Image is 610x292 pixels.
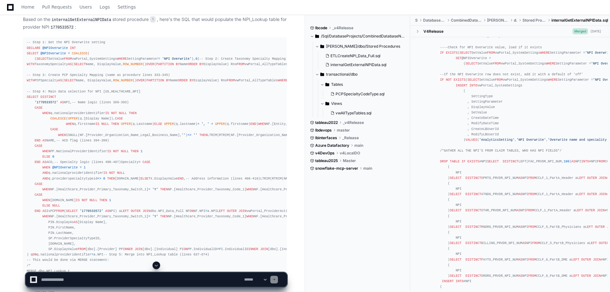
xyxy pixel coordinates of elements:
span: DISTINCT [465,241,481,245]
span: + [211,122,213,126]
span: CASE [50,127,58,131]
span: transactional/dbo [326,72,358,77]
span: CASE [35,193,43,197]
span: --If the NPI Overwrite row does not exist, add it with a default of 'off' [440,72,583,76]
span: ELSE [140,177,148,180]
span: INTO [581,160,589,163]
span: UPPER [121,122,131,126]
span: Azure Datafactory [315,143,349,148]
span: SELECT [487,160,499,163]
span: ON [32,253,36,256]
span: END [35,209,40,213]
span: SELECT [74,62,86,66]
span: NOT NULL [82,198,97,202]
span: FROM [532,241,540,245]
span: DISTINCT [465,208,481,212]
span: /Sql/DatabaseProjects/CombinedDatabaseNew [321,34,405,39]
span: WHEN [258,122,266,126]
button: PCPSpecialtyCodeType.sql [328,90,401,98]
button: /Sql/DatabaseProjects/CombinedDatabaseNew [310,31,405,41]
span: INTO [469,84,477,87]
span: Master [343,158,356,163]
span: WHERE [548,78,558,82]
span: WHEN [42,214,50,218]
span: SELECT [450,241,462,245]
span: IS [76,198,80,202]
span: '' [194,133,197,137]
span: DROP [440,160,448,163]
span: THEN [131,149,139,153]
span: _v4Release [332,25,353,31]
span: DISTINCT [465,258,481,261]
span: = [91,253,93,256]
span: Logs [100,5,110,9]
span: 'NPI Overwrite' [162,57,191,61]
span: _v4Release [343,120,364,125]
span: SELECT [37,57,48,61]
span: INNER [248,247,258,251]
span: /*GATHER ALL THE NPI'S FROM CLAIM TABLES, WHO HAS NPI FIELDS*/ [440,149,562,153]
span: IS [107,149,111,153]
span: lbinterfaces [315,135,337,140]
span: ON [190,209,194,213]
span: BY [189,78,193,82]
span: SELECT [450,258,462,261]
span: INSERT [456,84,467,87]
span: WITH [27,78,35,82]
span: SELECT [27,95,39,99]
span: DatabaseProjects [423,18,446,23]
span: COALESCE [72,51,88,55]
span: SET [456,56,461,60]
span: Merged [572,28,588,34]
span: = [148,214,150,218]
span: THEN [111,122,119,126]
span: 0 [103,177,105,180]
span: -- Step 5: Merge into NPI_Lookup table (lines 637-674) [103,253,209,256]
span: FROM [493,62,501,65]
span: IF [440,51,444,55]
span: AS [518,176,522,180]
span: @NPIOverwrite [42,46,68,50]
span: SELECT [450,192,462,196]
span: internalGetExternalNPIData.sql [551,18,608,23]
span: '1770533572' [80,209,103,213]
span: AS [42,209,46,213]
span: WHEN [42,111,50,115]
span: NOT NULL [109,171,125,175]
span: FROM [597,160,605,163]
span: WHEN [246,214,254,218]
span: internalGetExternalNPIData.sql [330,62,387,67]
span: Stored Procedures [522,18,546,23]
span: EXISTS [446,51,457,55]
span: '' [182,133,186,137]
span: IF [462,160,465,163]
p: Based on the stored procedure , here's the SQL that would populate the NPI_Lookup table for provi... [23,16,287,31]
span: tableau2022 [315,120,338,125]
span: 'NPI Overwrite' [516,138,546,142]
span: AS [518,192,522,196]
span: <> [188,133,191,137]
span: WHERE [540,51,550,55]
span: IF [440,78,444,82]
span: ON [184,247,188,251]
span: FROM [56,209,64,213]
span: lbcode [315,25,327,31]
span: AS [518,258,522,261]
span: AS [60,100,64,104]
span: FROM [526,208,534,212]
span: Tables [331,82,343,87]
span: DISTINCT [503,160,518,163]
span: snowflake-mcp-server [315,166,358,171]
span: AS [522,241,526,245]
span: LEFT OUTER JOIN [577,176,606,180]
span: ORDER [188,62,197,66]
span: WHEN [42,198,50,202]
svg: Directory [325,100,329,107]
span: DISTINCT [465,176,481,180]
span: FROM [227,78,235,82]
span: lbdevops [315,128,332,133]
span: NOT [446,78,451,82]
span: PARTITION [156,62,174,66]
span: EXISTS [454,78,465,82]
span: master [337,128,350,133]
